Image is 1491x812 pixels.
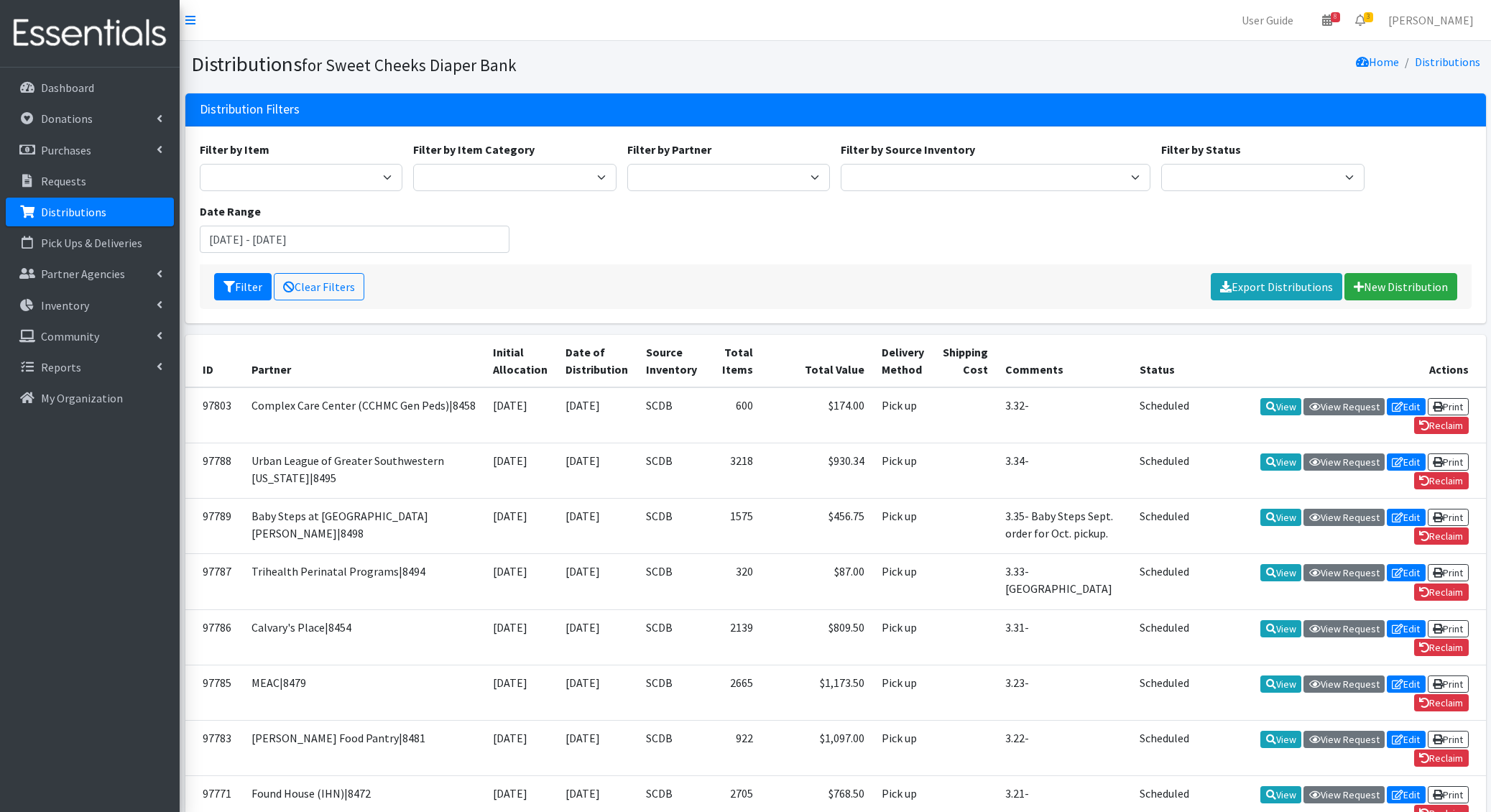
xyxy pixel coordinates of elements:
td: 97803 [185,387,243,443]
p: Purchases [41,143,91,157]
th: Total Value [762,335,872,387]
td: $87.00 [762,554,872,609]
a: 8 [1311,6,1344,34]
a: Clear Filters [274,273,364,300]
td: [DATE] [484,387,557,443]
p: Reports [41,360,81,374]
td: Pick up [873,720,933,775]
p: My Organization [41,391,123,405]
a: View [1260,786,1301,803]
a: Inventory [6,291,174,320]
td: Pick up [873,499,933,554]
a: View [1260,453,1301,471]
td: SCDB [637,499,706,554]
td: MEAC|8479 [243,665,485,720]
td: 97786 [185,609,243,665]
a: View [1260,731,1301,748]
a: Edit [1387,786,1426,803]
th: Actions [1199,335,1486,387]
th: Delivery Method [873,335,933,387]
td: Pick up [873,665,933,720]
td: Pick up [873,609,933,665]
th: Partner [243,335,485,387]
td: SCDB [637,720,706,775]
a: User Guide [1230,6,1305,34]
a: [PERSON_NAME] [1377,6,1485,34]
a: View [1260,509,1301,526]
a: Edit [1387,453,1426,471]
a: Print [1428,564,1469,581]
a: View Request [1303,620,1385,637]
td: Calvary's Place|8454 [243,609,485,665]
td: 3.22- [997,720,1132,775]
td: SCDB [637,609,706,665]
td: Scheduled [1131,665,1198,720]
td: 922 [706,720,762,775]
td: 97789 [185,499,243,554]
td: Pick up [873,554,933,609]
td: 97783 [185,720,243,775]
img: HumanEssentials [6,9,174,57]
label: Filter by Status [1161,141,1241,158]
td: [DATE] [484,443,557,498]
td: [DATE] [484,720,557,775]
td: 3.35- Baby Steps Sept. order for Oct. pickup. [997,499,1132,554]
td: [DATE] [557,665,637,720]
a: View Request [1303,398,1385,415]
td: Scheduled [1131,609,1198,665]
td: $456.75 [762,499,872,554]
p: Community [41,329,99,343]
a: View Request [1303,675,1385,693]
td: $809.50 [762,609,872,665]
label: Date Range [200,203,261,220]
td: 3.31- [997,609,1132,665]
td: 3218 [706,443,762,498]
a: View [1260,564,1301,581]
a: Purchases [6,136,174,165]
a: Home [1356,55,1399,69]
a: Reclaim [1414,639,1469,656]
a: Edit [1387,509,1426,526]
a: Print [1428,786,1469,803]
td: SCDB [637,554,706,609]
a: Export Distributions [1211,273,1342,300]
td: 97788 [185,443,243,498]
th: Shipping Cost [933,335,997,387]
td: Baby Steps at [GEOGRAPHIC_DATA][PERSON_NAME]|8498 [243,499,485,554]
a: My Organization [6,384,174,412]
td: $930.34 [762,443,872,498]
td: [DATE] [484,609,557,665]
td: SCDB [637,387,706,443]
a: View [1260,620,1301,637]
td: Scheduled [1131,554,1198,609]
td: 600 [706,387,762,443]
a: View Request [1303,786,1385,803]
a: Edit [1387,731,1426,748]
td: Pick up [873,443,933,498]
td: 2665 [706,665,762,720]
td: 1575 [706,499,762,554]
th: Source Inventory [637,335,706,387]
th: ID [185,335,243,387]
a: Reclaim [1414,527,1469,545]
a: Reclaim [1414,472,1469,489]
td: [DATE] [557,387,637,443]
td: 97787 [185,554,243,609]
td: SCDB [637,665,706,720]
td: [PERSON_NAME] Food Pantry|8481 [243,720,485,775]
a: Community [6,322,174,351]
th: Status [1131,335,1198,387]
p: Distributions [41,205,106,219]
a: Reclaim [1414,583,1469,601]
td: Scheduled [1131,443,1198,498]
a: Reports [6,353,174,382]
button: Filter [214,273,272,300]
a: Reclaim [1414,694,1469,711]
td: 3.33- [GEOGRAPHIC_DATA] [997,554,1132,609]
td: [DATE] [557,554,637,609]
td: 320 [706,554,762,609]
td: Trihealth Perinatal Programs|8494 [243,554,485,609]
td: Scheduled [1131,720,1198,775]
td: $1,173.50 [762,665,872,720]
a: Print [1428,620,1469,637]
